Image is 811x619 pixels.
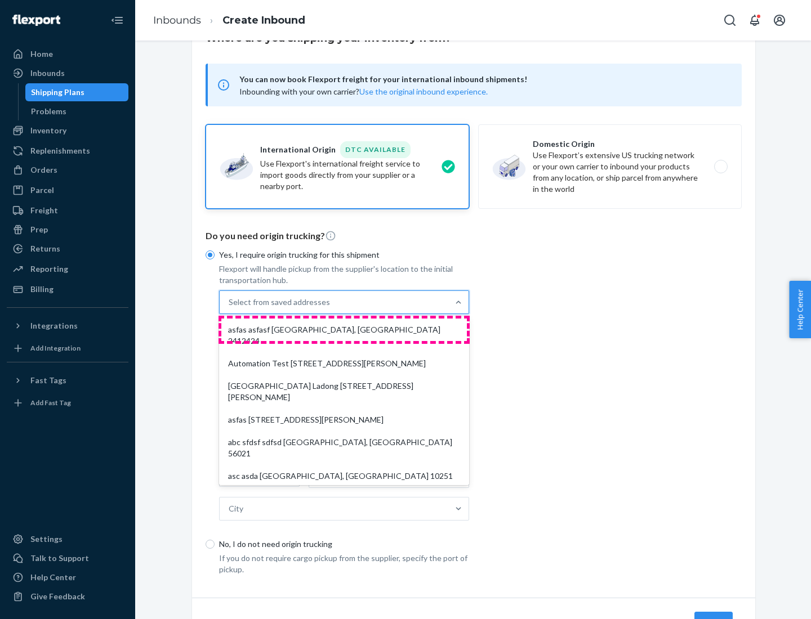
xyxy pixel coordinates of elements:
div: Prep [30,224,48,235]
div: Inbounds [30,68,65,79]
button: Give Feedback [7,587,128,605]
div: Add Fast Tag [30,398,71,407]
a: Inbounds [7,64,128,82]
button: Close Navigation [106,9,128,32]
div: Talk to Support [30,553,89,564]
a: Shipping Plans [25,83,129,101]
div: Freight [30,205,58,216]
span: Inbounding with your own carrier? [239,87,488,96]
p: Yes, I require origin trucking for this shipment [219,249,469,261]
p: If you do not require cargo pickup from the supplier, specify the port of pickup. [219,553,469,575]
div: asc asda [GEOGRAPHIC_DATA], [GEOGRAPHIC_DATA] 10251 [221,465,467,487]
button: Open notifications [743,9,766,32]
span: You can now book Flexport freight for your international inbound shipments! [239,73,728,86]
button: Open Search Box [719,9,741,32]
a: Add Fast Tag [7,394,128,412]
div: Fast Tags [30,375,66,386]
a: Prep [7,221,128,239]
a: Parcel [7,181,128,199]
a: Help Center [7,568,128,586]
div: Orders [30,164,57,176]
div: Add Integration [30,343,81,353]
div: Automation Test [STREET_ADDRESS][PERSON_NAME] [221,352,467,375]
div: Reporting [30,263,68,275]
a: Replenishments [7,142,128,160]
div: Parcel [30,185,54,196]
a: Returns [7,240,128,258]
p: Flexport will handle pickup from the supplier's location to the initial transportation hub. [219,263,469,286]
button: Integrations [7,317,128,335]
p: Do you need origin trucking? [206,230,742,243]
input: Yes, I require origin trucking for this shipment [206,250,215,259]
div: Shipping Plans [31,87,84,98]
a: Billing [7,280,128,298]
div: asfas [STREET_ADDRESS][PERSON_NAME] [221,409,467,431]
button: Use the original inbound experience. [359,86,488,97]
div: Returns [30,243,60,254]
button: Open account menu [768,9,791,32]
div: [GEOGRAPHIC_DATA] Ladong [STREET_ADDRESS][PERSON_NAME] [221,375,467,409]
a: Inventory [7,122,128,140]
div: City [229,503,243,514]
div: Help Center [30,572,76,583]
div: Home [30,48,53,60]
div: Select from saved addresses [229,297,330,308]
a: Inbounds [153,14,201,26]
a: Problems [25,102,129,120]
div: Inventory [30,125,66,136]
div: Problems [31,106,66,117]
a: Settings [7,530,128,548]
div: Settings [30,533,63,545]
div: Integrations [30,320,78,331]
button: Fast Tags [7,371,128,389]
a: Add Integration [7,339,128,357]
button: Help Center [789,281,811,338]
a: Freight [7,201,128,219]
a: Talk to Support [7,549,128,567]
div: Billing [30,284,54,295]
a: Reporting [7,260,128,278]
a: Home [7,45,128,63]
input: No, I do not need origin trucking [206,540,215,549]
a: Orders [7,161,128,179]
a: Create Inbound [222,14,305,26]
p: No, I do not need origin trucking [219,539,469,550]
img: Flexport logo [12,15,60,26]
div: asfas asfasf [GEOGRAPHIC_DATA], [GEOGRAPHIC_DATA] 2412424 [221,319,467,352]
div: Replenishments [30,145,90,156]
ol: breadcrumbs [144,4,314,37]
div: abc sfdsf sdfsd [GEOGRAPHIC_DATA], [GEOGRAPHIC_DATA] 56021 [221,431,467,465]
div: Give Feedback [30,591,85,602]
